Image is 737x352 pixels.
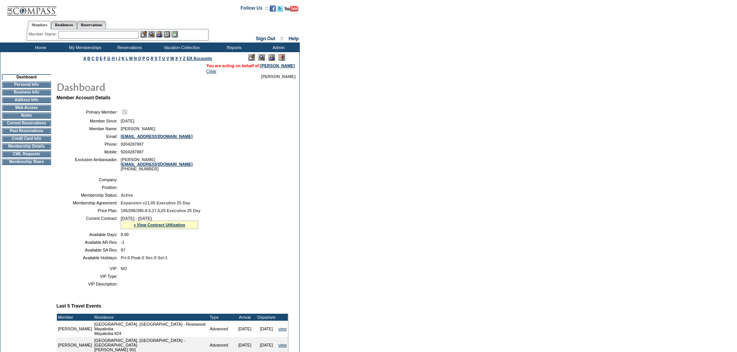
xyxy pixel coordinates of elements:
td: Past Reservations [2,128,51,134]
a: Q [146,56,149,61]
span: 97 [121,248,125,252]
span: :: [280,36,284,41]
td: Vacation Collection [151,43,211,52]
a: T [159,56,161,61]
a: view [279,326,287,331]
td: Membership Share [2,159,51,165]
td: Membership Agreement: [60,201,118,205]
img: View [148,31,155,37]
span: 8.00 [121,232,129,237]
span: 195/295/395-9.5,17.5,25 Executive 25 Day [121,208,200,213]
td: Current Reservations [2,120,51,126]
span: [PERSON_NAME] [PHONE_NUMBER] [121,157,193,171]
td: Reports [211,43,255,52]
td: Web Access [2,105,51,111]
td: Business Info [2,89,51,95]
img: Log Concern/Member Elevation [279,54,285,61]
td: [GEOGRAPHIC_DATA], [GEOGRAPHIC_DATA] - Rosewood Mayakoba Mayakoba 824 [93,321,209,337]
a: H [112,56,115,61]
span: [PERSON_NAME] [121,126,155,131]
td: Dashboard [2,74,51,80]
td: [PERSON_NAME] [57,321,93,337]
td: VIP: [60,266,118,271]
div: Member Name: [29,31,58,37]
td: VIP Type: [60,274,118,279]
a: S [155,56,157,61]
a: A [84,56,86,61]
img: Impersonate [156,31,162,37]
td: Residence [93,314,209,321]
td: Advanced [209,321,234,337]
b: Last 5 Travel Events [56,303,101,309]
a: I [116,56,117,61]
span: Active [121,193,133,197]
b: Member Account Details [56,95,111,100]
td: VIP Description: [60,282,118,286]
span: Pri:0 Peak:0 Sec:0 Sel:1 [121,255,168,260]
td: Member Since: [60,119,118,123]
td: My Memberships [62,43,106,52]
a: J [118,56,120,61]
a: Residences [51,21,77,29]
td: CWL Requests [2,151,51,157]
a: ER Accounts [186,56,212,61]
a: Follow us on Twitter [277,8,283,12]
a: P [142,56,145,61]
td: Home [17,43,62,52]
td: Reservations [106,43,151,52]
a: Reservations [77,21,106,29]
td: Exclusive Ambassador: [60,157,118,171]
td: Available Holidays: [60,255,118,260]
a: L [126,56,128,61]
td: Email: [60,134,118,139]
a: [EMAIL_ADDRESS][DOMAIN_NAME] [121,134,193,139]
img: Impersonate [268,54,275,61]
span: You are acting on behalf of: [206,63,295,68]
td: Arrival [234,314,256,321]
a: Help [289,36,299,41]
td: Current Contract: [60,216,118,229]
span: [DATE] [121,119,134,123]
span: -1 [121,240,124,245]
td: Phone: [60,142,118,146]
td: Member [57,314,93,321]
td: Position: [60,185,118,190]
a: Sign Out [256,36,275,41]
td: Notes [2,112,51,119]
img: b_edit.gif [140,31,147,37]
a: E [100,56,103,61]
td: Price Plan: [60,208,118,213]
td: Address Info [2,97,51,103]
a: [EMAIL_ADDRESS][DOMAIN_NAME] [121,162,193,167]
a: C [91,56,94,61]
span: [PERSON_NAME] [261,74,296,79]
a: G [107,56,110,61]
a: V [166,56,169,61]
span: 9204287887 [121,142,144,146]
img: Follow us on Twitter [277,5,283,12]
td: Type [209,314,234,321]
span: NO [121,266,127,271]
a: B [87,56,91,61]
a: [PERSON_NAME] [260,63,295,68]
a: Z [183,56,186,61]
a: O [138,56,141,61]
a: view [279,343,287,347]
a: Members [28,21,51,29]
td: Admin [255,43,300,52]
a: D [96,56,99,61]
span: [DATE] - [DATE] [121,216,152,221]
a: » View Contract Utilization [133,223,185,227]
img: Edit Mode [248,54,255,61]
img: Subscribe to our YouTube Channel [284,6,298,12]
img: Reservations [164,31,170,37]
td: Company: [60,177,118,182]
td: Primary Member: [60,108,118,116]
td: Membership Details [2,143,51,150]
a: M [129,56,133,61]
a: F [104,56,106,61]
td: Available Days: [60,232,118,237]
td: Available AR Res: [60,240,118,245]
a: K [121,56,125,61]
span: 9204287887 [121,150,144,154]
